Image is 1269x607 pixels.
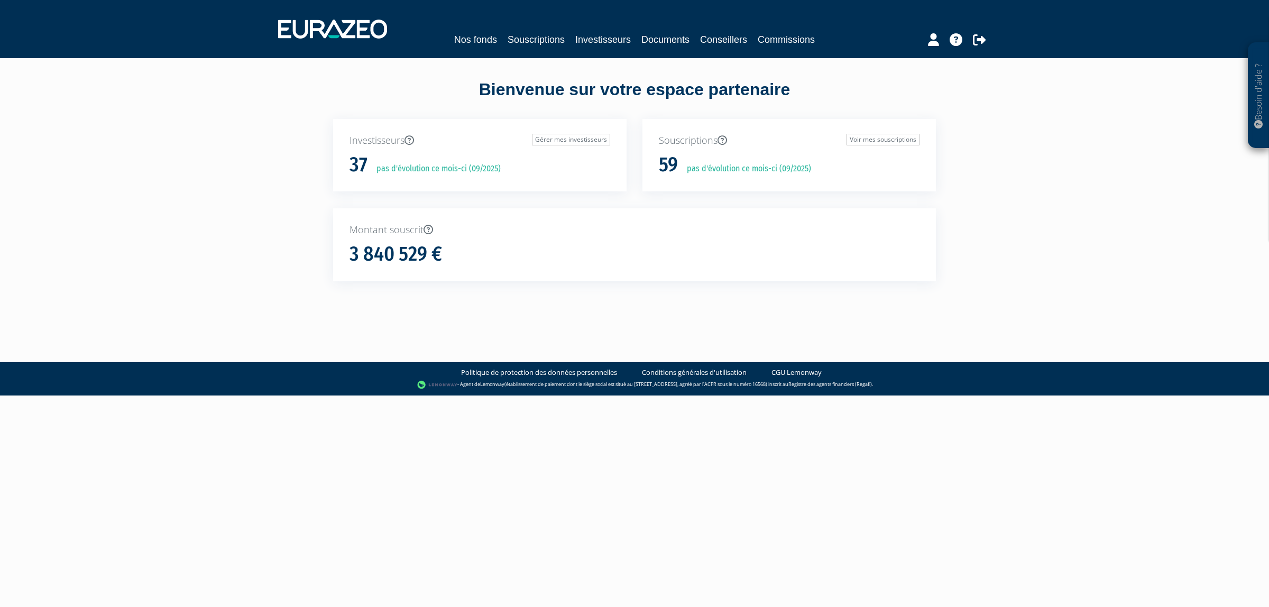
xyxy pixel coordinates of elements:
p: Montant souscrit [350,223,919,237]
a: Commissions [758,32,815,47]
a: Registre des agents financiers (Regafi) [788,381,872,388]
a: Documents [641,32,689,47]
h1: 3 840 529 € [350,243,442,265]
p: Besoin d'aide ? [1253,48,1265,143]
h1: 59 [659,154,678,176]
p: Investisseurs [350,134,610,148]
a: Nos fonds [454,32,497,47]
a: Voir mes souscriptions [847,134,919,145]
p: Souscriptions [659,134,919,148]
a: Investisseurs [575,32,631,47]
a: Gérer mes investisseurs [532,134,610,145]
a: Souscriptions [508,32,565,47]
a: CGU Lemonway [771,367,822,378]
div: Bienvenue sur votre espace partenaire [325,78,944,119]
h1: 37 [350,154,367,176]
div: - Agent de (établissement de paiement dont le siège social est situé au [STREET_ADDRESS], agréé p... [11,380,1258,390]
p: pas d'évolution ce mois-ci (09/2025) [369,163,501,175]
a: Conditions générales d'utilisation [642,367,747,378]
img: logo-lemonway.png [417,380,458,390]
p: pas d'évolution ce mois-ci (09/2025) [679,163,811,175]
a: Conseillers [700,32,747,47]
a: Politique de protection des données personnelles [461,367,617,378]
a: Lemonway [480,381,504,388]
img: 1732889491-logotype_eurazeo_blanc_rvb.png [278,20,387,39]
